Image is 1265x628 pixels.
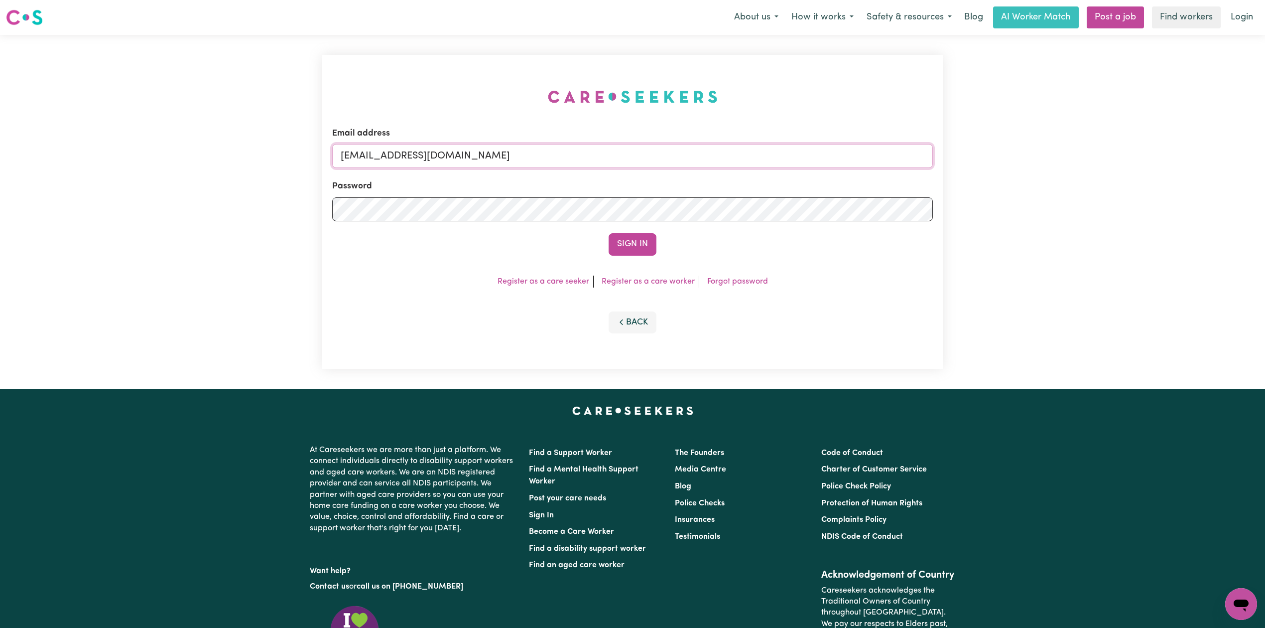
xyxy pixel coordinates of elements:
a: Sign In [529,511,554,519]
a: Blog [675,482,691,490]
p: or [310,577,517,596]
a: Protection of Human Rights [821,499,922,507]
button: Back [609,312,656,333]
button: About us [728,7,785,28]
a: Insurances [675,516,715,524]
a: Code of Conduct [821,449,883,457]
a: Contact us [310,583,349,591]
button: Sign In [609,233,656,255]
a: Forgot password [707,278,768,286]
a: call us on [PHONE_NUMBER] [357,583,463,591]
a: Find workers [1152,6,1221,28]
a: AI Worker Match [993,6,1079,28]
a: Blog [958,6,989,28]
button: How it works [785,7,860,28]
a: Media Centre [675,466,726,473]
a: Police Check Policy [821,482,891,490]
p: Want help? [310,562,517,577]
h2: Acknowledgement of Country [821,569,955,581]
iframe: Button to launch messaging window [1225,588,1257,620]
a: Find a disability support worker [529,545,646,553]
a: The Founders [675,449,724,457]
a: Careseekers logo [6,6,43,29]
a: Complaints Policy [821,516,886,524]
a: Find an aged care worker [529,561,625,569]
label: Password [332,180,372,193]
a: Register as a care worker [602,278,695,286]
a: Become a Care Worker [529,528,614,536]
p: At Careseekers we are more than just a platform. We connect individuals directly to disability su... [310,441,517,538]
a: Post a job [1087,6,1144,28]
a: Testimonials [675,533,720,541]
button: Safety & resources [860,7,958,28]
a: Login [1225,6,1259,28]
a: NDIS Code of Conduct [821,533,903,541]
label: Email address [332,127,390,140]
a: Find a Mental Health Support Worker [529,466,638,485]
a: Careseekers home page [572,407,693,415]
a: Register as a care seeker [498,278,589,286]
a: Police Checks [675,499,725,507]
a: Find a Support Worker [529,449,612,457]
a: Post your care needs [529,494,606,502]
input: Email address [332,144,933,168]
a: Charter of Customer Service [821,466,927,473]
img: Careseekers logo [6,8,43,26]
